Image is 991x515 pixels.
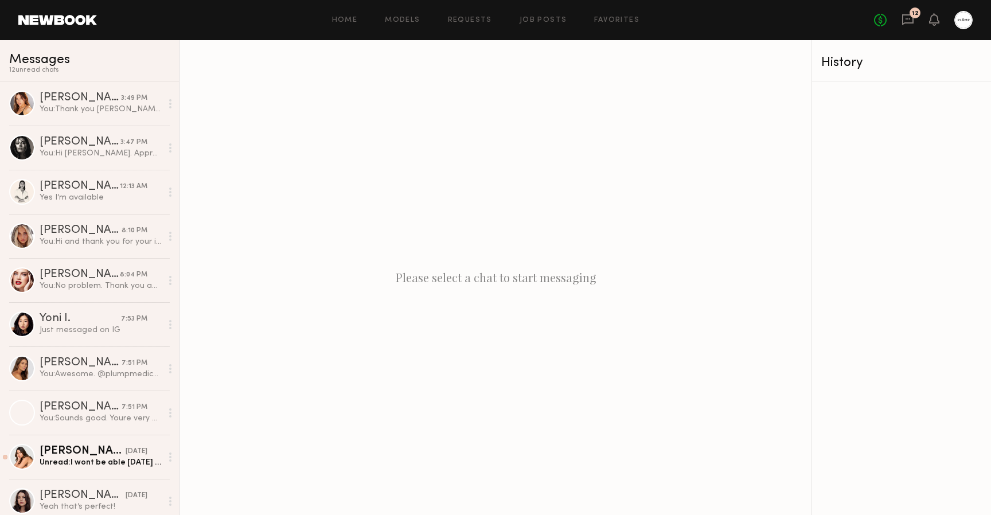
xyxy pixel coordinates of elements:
div: Please select a chat to start messaging [180,40,811,515]
a: Job Posts [520,17,567,24]
div: Unread: I wont be able [DATE] morning because I’ll be on set again but are you able to [DATE] mor... [40,457,162,468]
div: [PERSON_NAME] [40,446,126,457]
div: [PERSON_NAME] [40,401,122,413]
a: Home [332,17,358,24]
div: [PERSON_NAME] [40,92,121,104]
div: [PERSON_NAME] [40,490,126,501]
a: Favorites [594,17,639,24]
div: You: Thank you [PERSON_NAME]. We will definitely keep you in mind. All the best. [40,104,162,115]
div: You: Hi [PERSON_NAME]. Appreciate the update. Your booking request has been withdrawn. Thank you ... [40,148,162,159]
div: History [821,56,982,69]
div: 12:13 AM [120,181,147,192]
div: [PERSON_NAME] [40,181,120,192]
div: [DATE] [126,490,147,501]
div: 7:51 PM [122,358,147,369]
span: Messages [9,53,70,67]
div: 3:47 PM [120,137,147,148]
a: 12 [902,13,914,28]
div: 7:53 PM [121,314,147,325]
div: You: Sounds good. Youre very welcome [40,413,162,424]
div: You: No problem. Thank you again. [40,280,162,291]
div: 8:10 PM [122,225,147,236]
div: [PERSON_NAME] [40,357,122,369]
div: Yoni I. [40,313,121,325]
div: 12 [912,10,919,17]
a: Requests [448,17,492,24]
div: Yes I’m available [40,192,162,203]
div: [PERSON_NAME] [40,136,120,148]
div: You: Awesome. @plumpmedicalspa [40,369,162,380]
div: You: Hi and thank you for your interest! We’re currently casting for a content collaboration invo... [40,236,162,247]
div: 7:51 PM [122,402,147,413]
div: [PERSON_NAME] [40,225,122,236]
div: Yeah that’s perfect! [40,501,162,512]
div: 8:04 PM [120,270,147,280]
div: [DATE] [126,446,147,457]
a: Models [385,17,420,24]
div: [PERSON_NAME] [40,269,120,280]
div: Just messaged on IG [40,325,162,335]
div: 3:49 PM [121,93,147,104]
